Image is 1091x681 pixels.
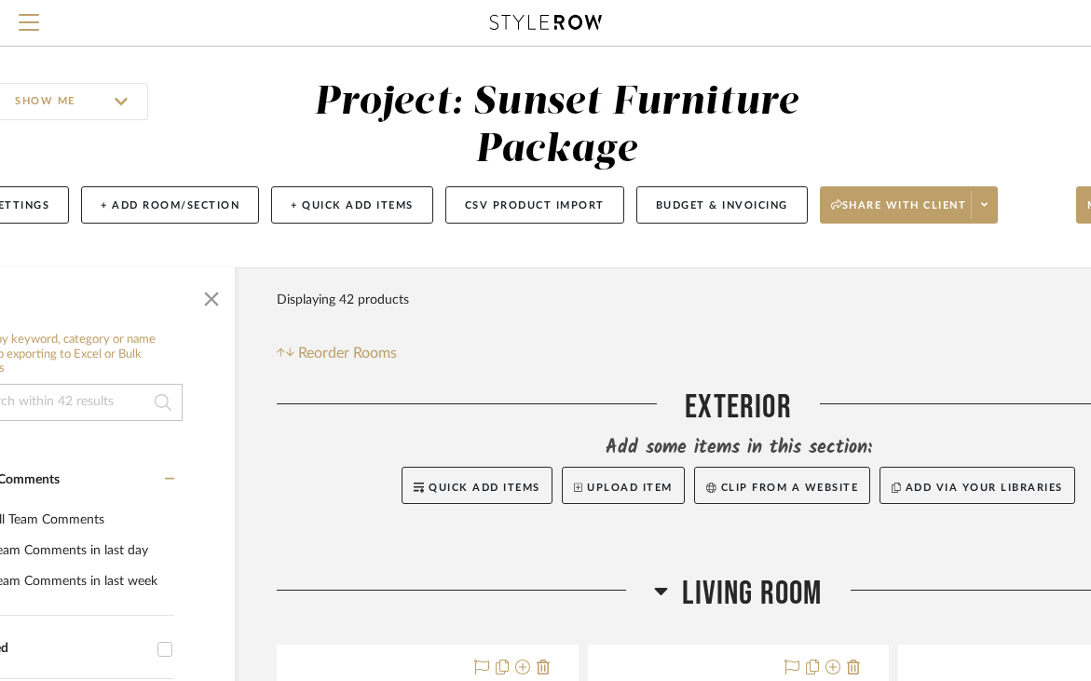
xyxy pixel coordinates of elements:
span: Living Room [682,574,822,614]
button: + Quick Add Items [271,186,433,225]
div: Project: Sunset Furniture Package [314,83,799,170]
button: Upload Item [562,467,685,504]
span: Quick Add Items [429,483,540,493]
button: + Add Room/Section [81,186,259,225]
button: CSV Product Import [445,186,624,225]
button: Budget & Invoicing [636,186,808,225]
button: Add via your libraries [880,467,1075,504]
button: Close [193,277,230,314]
div: Displaying 42 products [277,281,409,319]
span: Share with client [831,198,967,226]
button: Clip from a website [694,467,870,504]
